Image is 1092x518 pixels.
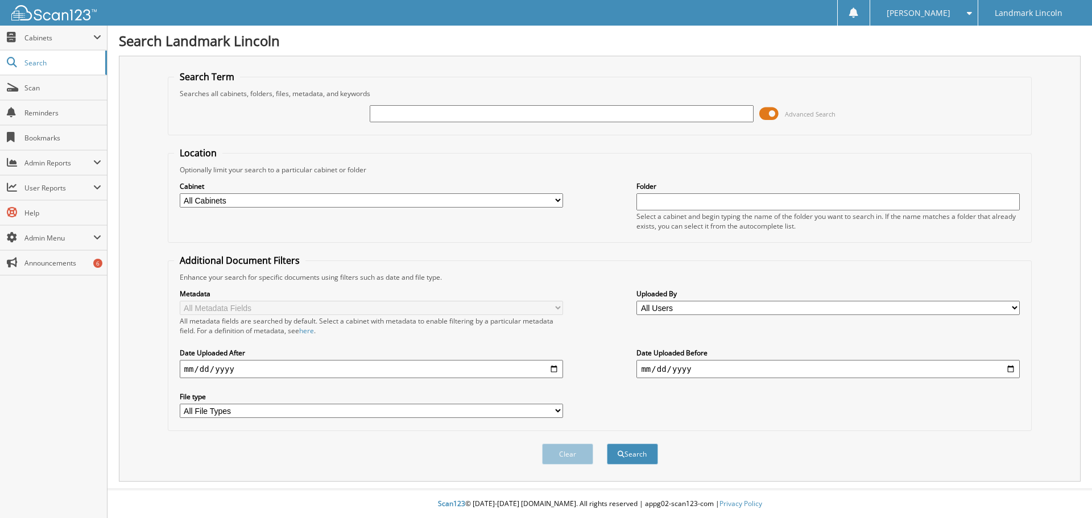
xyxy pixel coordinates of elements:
[24,258,101,268] span: Announcements
[607,444,658,465] button: Search
[180,289,563,299] label: Metadata
[107,490,1092,518] div: © [DATE]-[DATE] [DOMAIN_NAME]. All rights reserved | appg02-scan123-com |
[174,254,305,267] legend: Additional Document Filters
[174,71,240,83] legend: Search Term
[180,316,563,335] div: All metadata fields are searched by default. Select a cabinet with metadata to enable filtering b...
[180,181,563,191] label: Cabinet
[636,360,1020,378] input: end
[887,10,950,16] span: [PERSON_NAME]
[180,392,563,401] label: File type
[636,181,1020,191] label: Folder
[995,10,1062,16] span: Landmark Lincoln
[24,183,93,193] span: User Reports
[785,110,835,118] span: Advanced Search
[636,348,1020,358] label: Date Uploaded Before
[93,259,102,268] div: 6
[24,108,101,118] span: Reminders
[174,147,222,159] legend: Location
[299,326,314,335] a: here
[438,499,465,508] span: Scan123
[24,233,93,243] span: Admin Menu
[542,444,593,465] button: Clear
[719,499,762,508] a: Privacy Policy
[180,348,563,358] label: Date Uploaded After
[24,208,101,218] span: Help
[24,133,101,143] span: Bookmarks
[119,31,1081,50] h1: Search Landmark Lincoln
[24,58,100,68] span: Search
[174,89,1026,98] div: Searches all cabinets, folders, files, metadata, and keywords
[174,165,1026,175] div: Optionally limit your search to a particular cabinet or folder
[24,158,93,168] span: Admin Reports
[24,33,93,43] span: Cabinets
[180,360,563,378] input: start
[636,212,1020,231] div: Select a cabinet and begin typing the name of the folder you want to search in. If the name match...
[174,272,1026,282] div: Enhance your search for specific documents using filters such as date and file type.
[24,83,101,93] span: Scan
[636,289,1020,299] label: Uploaded By
[11,5,97,20] img: scan123-logo-white.svg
